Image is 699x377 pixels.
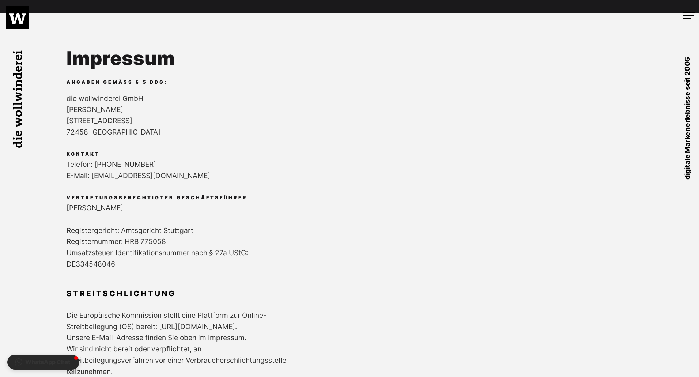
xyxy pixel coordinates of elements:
[9,13,26,24] img: Logo wollwinder
[67,202,633,214] p: [PERSON_NAME]
[67,48,633,69] h2: Impressum
[67,214,633,270] p: Registergericht: Amtsgericht Stuttgart Registernummer: HRB 775058 Umsatzsteuer-Identifikationsnum...
[9,41,32,158] h1: die wollwinderei
[7,355,79,370] button: WhatsApp Chat
[67,290,176,298] strong: Streitschlichtung
[67,78,633,93] h5: ANGABEN GEMÄSS § 5 DDG:
[67,193,633,203] h5: Vertretungsberechtigter Geschäftsführer
[67,93,633,138] p: die wollwinderei GmbH [PERSON_NAME] [STREET_ADDRESS] 72458 [GEOGRAPHIC_DATA]
[67,159,633,181] p: Telefon: [PHONE_NUMBER] E-Mail: [EMAIL_ADDRESS][DOMAIN_NAME]
[67,150,633,159] h5: Kontakt
[67,343,287,377] p: Wir sind nicht bereit oder verpflichtet, an Streitbeilegungsverfahren vor einer Verbraucherschlic...
[67,281,287,343] p: Die Europäische Kommission stellt eine Plattform zur Online-Streitbeilegung (OS) bereit: [URL][DO...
